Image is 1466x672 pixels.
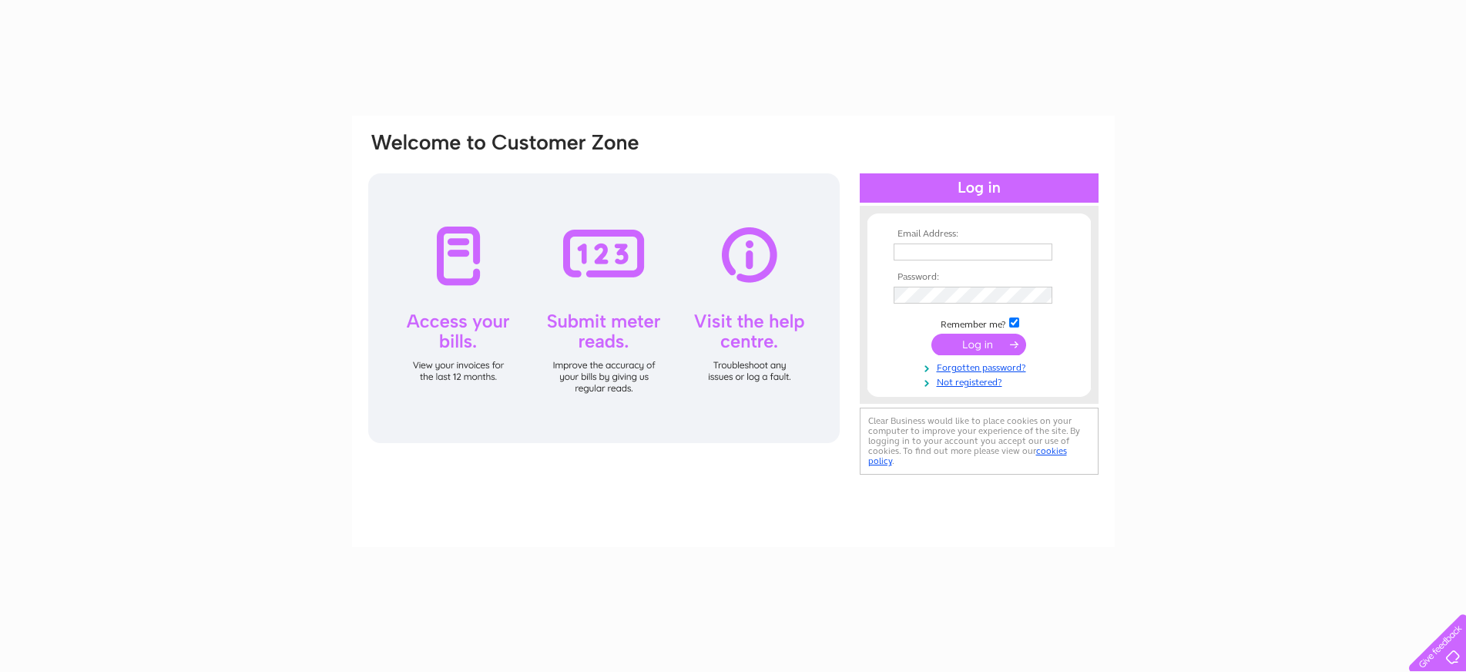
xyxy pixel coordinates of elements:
[931,334,1026,355] input: Submit
[890,315,1068,331] td: Remember me?
[890,229,1068,240] th: Email Address:
[860,408,1099,475] div: Clear Business would like to place cookies on your computer to improve your experience of the sit...
[868,445,1067,466] a: cookies policy
[894,359,1068,374] a: Forgotten password?
[894,374,1068,388] a: Not registered?
[890,272,1068,283] th: Password:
